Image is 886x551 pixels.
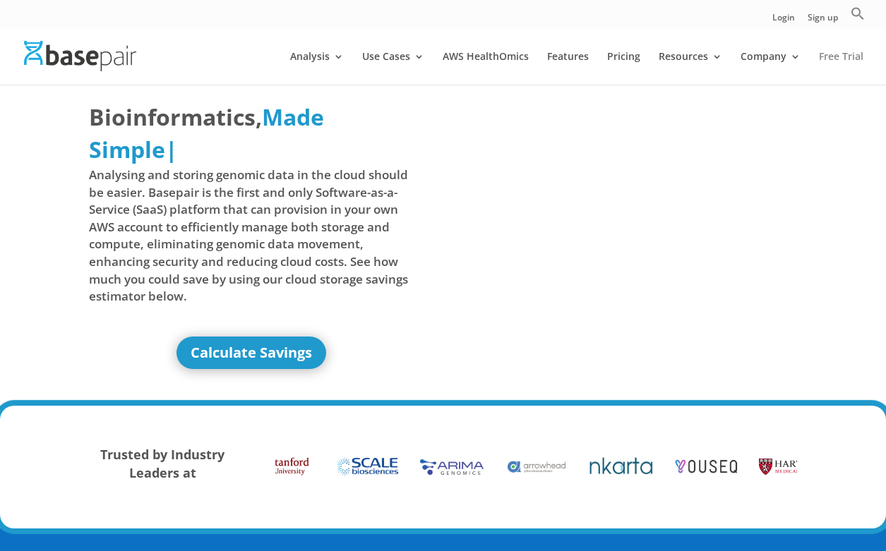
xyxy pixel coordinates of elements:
[772,13,795,28] a: Login
[290,52,344,85] a: Analysis
[89,166,415,305] span: Analysing and storing genomic data in the cloud should be easier. Basepair is the first and only ...
[24,41,136,71] img: Basepair
[453,101,779,284] iframe: Basepair - NGS Analysis Simplified
[607,52,640,85] a: Pricing
[89,101,262,133] span: Bioinformatics,
[808,13,838,28] a: Sign up
[547,52,589,85] a: Features
[615,449,869,534] iframe: Drift Widget Chat Controller
[851,6,865,20] svg: Search
[741,52,801,85] a: Company
[176,337,326,369] a: Calculate Savings
[362,52,424,85] a: Use Cases
[819,52,863,85] a: Free Trial
[100,446,225,481] strong: Trusted by Industry Leaders at
[659,52,722,85] a: Resources
[165,134,178,164] span: |
[443,52,529,85] a: AWS HealthOmics
[851,6,865,28] a: Search Icon Link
